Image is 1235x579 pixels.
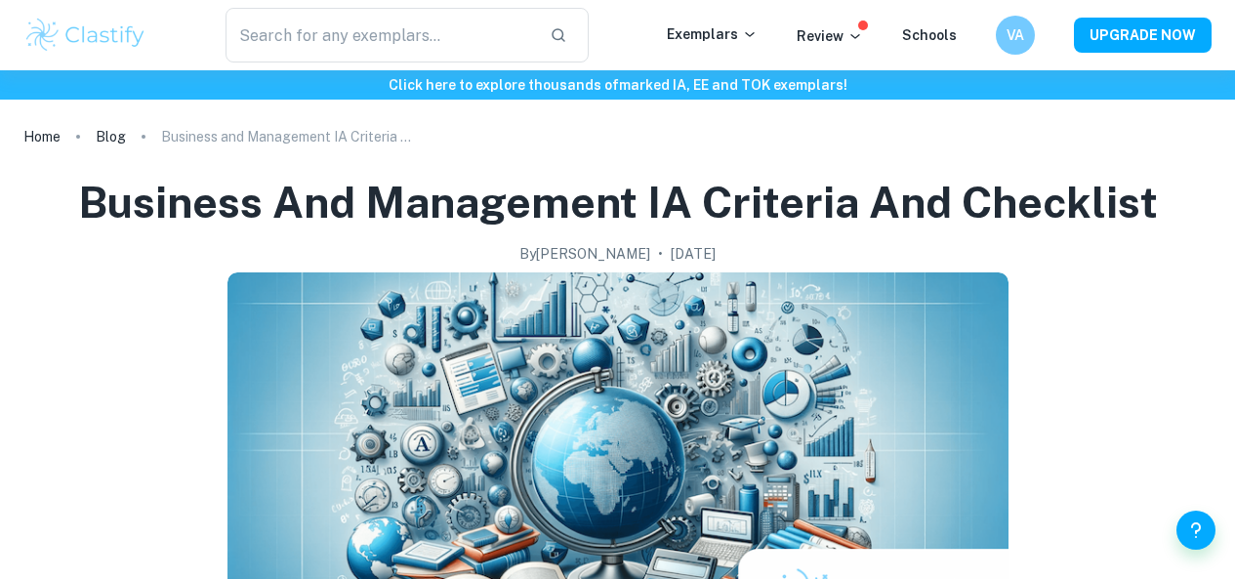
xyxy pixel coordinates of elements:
p: Exemplars [667,23,758,45]
button: Help and Feedback [1176,511,1215,550]
h2: By [PERSON_NAME] [519,243,650,265]
input: Search for any exemplars... [226,8,534,62]
h6: Click here to explore thousands of marked IA, EE and TOK exemplars ! [4,74,1231,96]
p: Business and Management IA Criteria and Checklist [161,126,415,147]
img: Clastify logo [23,16,147,55]
button: VA [996,16,1035,55]
h2: [DATE] [671,243,716,265]
p: • [658,243,663,265]
button: UPGRADE NOW [1074,18,1212,53]
p: Review [797,25,863,47]
a: Home [23,123,61,150]
h1: Business and Management IA Criteria and Checklist [78,174,1158,231]
a: Blog [96,123,126,150]
a: Schools [902,27,957,43]
h6: VA [1005,24,1027,46]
